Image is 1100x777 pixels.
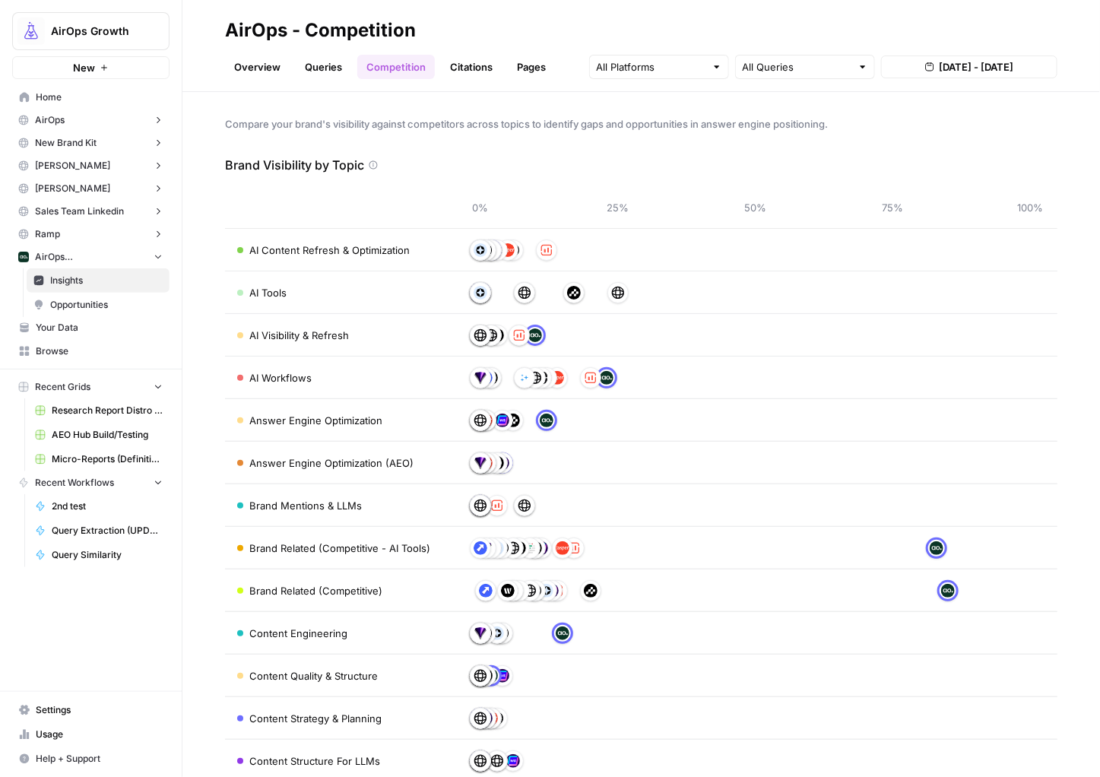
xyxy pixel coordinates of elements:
a: Settings [12,698,170,722]
img: z5mnau15jk0a3i3dbnjftp6o8oil [567,286,581,300]
img: z5mnau15jk0a3i3dbnjftp6o8oil [506,414,520,427]
img: 7dxwaxkbugs2lxc5f7zwbrgf2nd8 [501,584,515,598]
img: yjux4x3lwinlft1ym4yif8lrli78 [941,584,955,598]
img: fdgxdti382z787lv66zz9n8urx3e [474,286,487,300]
button: Help + Support [12,747,170,771]
span: Usage [36,728,163,741]
a: Research Report Distro Workflows [28,398,170,423]
a: Home [12,85,170,109]
a: Citations [441,55,502,79]
img: gvybam5qsf9diky5zhd9yvscycjb [479,584,493,598]
span: Content Structure For LLMs [249,753,380,769]
span: 50% [740,200,771,215]
img: fdgxdti382z787lv66zz9n8urx3e [490,626,504,640]
img: cbtemd9yngpxf5d3cs29ym8ckjcf [506,754,520,768]
span: Content Quality & Structure [249,668,378,683]
img: cbtemd9yngpxf5d3cs29ym8ckjcf [496,414,509,427]
span: Ramp [35,227,60,241]
span: Query Similarity [52,548,163,562]
span: Content Engineering [249,626,347,641]
input: All Queries [742,59,851,75]
img: p7gb08cj8xwpj667sp6w3htlk52t [523,541,537,555]
img: fdgxdti382z787lv66zz9n8urx3e [540,584,553,598]
img: 69mahulzkr88dfp3khgaxinpiqd1 [474,371,487,385]
a: Pages [508,55,555,79]
button: [PERSON_NAME] [12,177,170,200]
span: Insights [50,274,163,287]
a: Micro-Reports (Definitions) [28,447,170,471]
a: Browse [12,339,170,363]
img: z5mnau15jk0a3i3dbnjftp6o8oil [584,584,598,598]
a: Query Similarity [28,543,170,567]
span: Brand Mentions & LLMs [249,498,362,513]
input: All Platforms [596,59,705,75]
span: AirOps ([GEOGRAPHIC_DATA]) [35,250,147,264]
span: Compare your brand's visibility against competitors across topics to identify gaps and opportunit... [225,116,1057,132]
p: Brand Visibility by Topic [225,156,364,174]
span: New Brand Kit [35,136,97,150]
button: New [12,56,170,79]
img: fp0dg114vt0u1b5c1qb312y1bryo [501,243,515,257]
button: Sales Team Linkedin [12,200,170,223]
img: yjux4x3lwinlft1ym4yif8lrli78 [540,414,553,427]
span: Your Data [36,321,163,335]
img: fp0dg114vt0u1b5c1qb312y1bryo [556,541,569,555]
img: yjux4x3lwinlft1ym4yif8lrli78 [18,252,29,262]
img: 69mahulzkr88dfp3khgaxinpiqd1 [474,626,487,640]
img: w57jo3udkqo1ra9pp5ane7em8etm [490,499,504,512]
img: w57jo3udkqo1ra9pp5ane7em8etm [540,243,553,257]
img: gvybam5qsf9diky5zhd9yvscycjb [474,541,487,555]
span: Sales Team Linkedin [35,205,124,218]
img: AirOps Growth Logo [17,17,45,45]
img: yjux4x3lwinlft1ym4yif8lrli78 [930,541,943,555]
button: AirOps [12,109,170,132]
button: Recent Grids [12,376,170,398]
img: w57jo3udkqo1ra9pp5ane7em8etm [567,541,581,555]
span: 25% [603,200,633,215]
span: 100% [1015,200,1045,215]
span: AirOps [35,113,65,127]
button: Recent Workflows [12,471,170,494]
span: AEO Hub Build/Testing [52,428,163,442]
a: Insights [27,268,170,293]
span: Home [36,90,163,104]
span: 0% [465,200,496,215]
span: Research Report Distro Workflows [52,404,163,417]
span: Answer Engine Optimization (AEO) [249,455,414,471]
img: w57jo3udkqo1ra9pp5ane7em8etm [584,371,598,385]
a: AEO Hub Build/Testing [28,423,170,447]
img: fdgxdti382z787lv66zz9n8urx3e [474,243,487,257]
span: [PERSON_NAME] [35,159,110,173]
img: cbtemd9yngpxf5d3cs29ym8ckjcf [496,669,509,683]
a: Query Extraction (UPDATES EXISTING RECORD - Do not alter) [28,519,170,543]
div: AirOps - Competition [225,18,416,43]
img: 8as9tpzhc348q5rxcvki1oae0hhd [518,371,531,385]
span: 75% [877,200,908,215]
span: AI Workflows [249,370,312,385]
span: 2nd test [52,499,163,513]
button: [PERSON_NAME] [12,154,170,177]
a: Your Data [12,316,170,340]
span: Recent Workflows [35,476,114,490]
span: Browse [36,344,163,358]
span: Help + Support [36,752,163,766]
a: Opportunities [27,293,170,317]
span: [DATE] - [DATE] [939,59,1013,75]
button: Ramp [12,223,170,246]
img: yjux4x3lwinlft1ym4yif8lrli78 [556,626,569,640]
span: New [73,60,95,75]
img: w57jo3udkqo1ra9pp5ane7em8etm [512,328,526,342]
span: AI Tools [249,285,287,300]
span: Micro-Reports (Definitions) [52,452,163,466]
img: yjux4x3lwinlft1ym4yif8lrli78 [528,328,542,342]
span: Settings [36,703,163,717]
span: Answer Engine Optimization [249,413,382,428]
button: AirOps ([GEOGRAPHIC_DATA]) [12,246,170,268]
button: [DATE] - [DATE] [881,55,1057,78]
a: 2nd test [28,494,170,519]
a: Competition [357,55,435,79]
a: Overview [225,55,290,79]
span: Query Extraction (UPDATES EXISTING RECORD - Do not alter) [52,524,163,538]
span: AirOps Growth [51,24,143,39]
span: Brand Related (Competitive - AI Tools) [249,541,430,556]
